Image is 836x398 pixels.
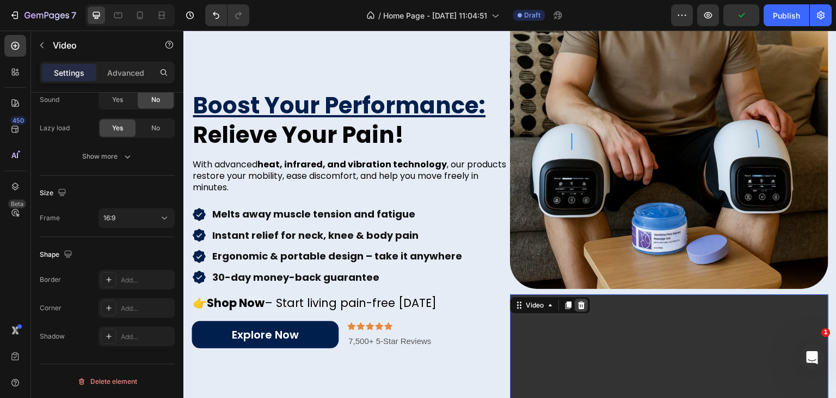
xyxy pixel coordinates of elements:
[40,186,69,201] div: Size
[183,31,836,398] iframe: Design area
[378,10,381,21] span: /
[71,9,76,22] p: 7
[340,270,362,280] div: Video
[103,214,115,222] span: 16:9
[821,328,830,337] span: 1
[799,345,825,371] iframe: Intercom live chat
[764,4,809,26] button: Publish
[40,275,61,285] div: Border
[121,275,172,285] div: Add...
[54,67,84,79] p: Settings
[40,123,70,133] div: Lazy load
[40,303,62,313] div: Corner
[383,10,487,21] span: Home Page - [DATE] 11:04:51
[121,304,172,313] div: Add...
[773,10,800,21] div: Publish
[112,123,123,133] span: Yes
[99,208,175,228] button: 16:9
[40,95,59,105] div: Sound
[112,95,123,105] span: Yes
[40,248,75,262] div: Shape
[4,4,81,26] button: 7
[121,332,172,342] div: Add...
[10,116,26,125] div: 450
[82,151,133,162] div: Show more
[53,39,145,52] p: Video
[205,4,249,26] div: Undo/Redo
[151,95,160,105] span: No
[8,200,26,208] div: Beta
[77,375,137,388] div: Delete element
[40,373,175,390] button: Delete element
[40,213,60,223] div: Frame
[40,147,175,166] button: Show more
[40,331,65,341] div: Shadow
[107,67,144,79] p: Advanced
[151,123,160,133] span: No
[524,10,540,20] span: Draft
